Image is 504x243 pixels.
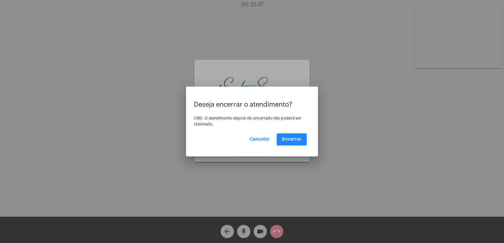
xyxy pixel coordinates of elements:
[250,137,270,142] span: Cancelar
[277,133,307,145] button: Encerrar
[244,133,275,145] button: Cancelar
[194,116,301,126] span: OBS: O atendimento depois de encerrado não poderá ser retomado.
[282,137,301,142] span: Encerrar
[194,101,310,108] p: Deseja encerrar o atendimento?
